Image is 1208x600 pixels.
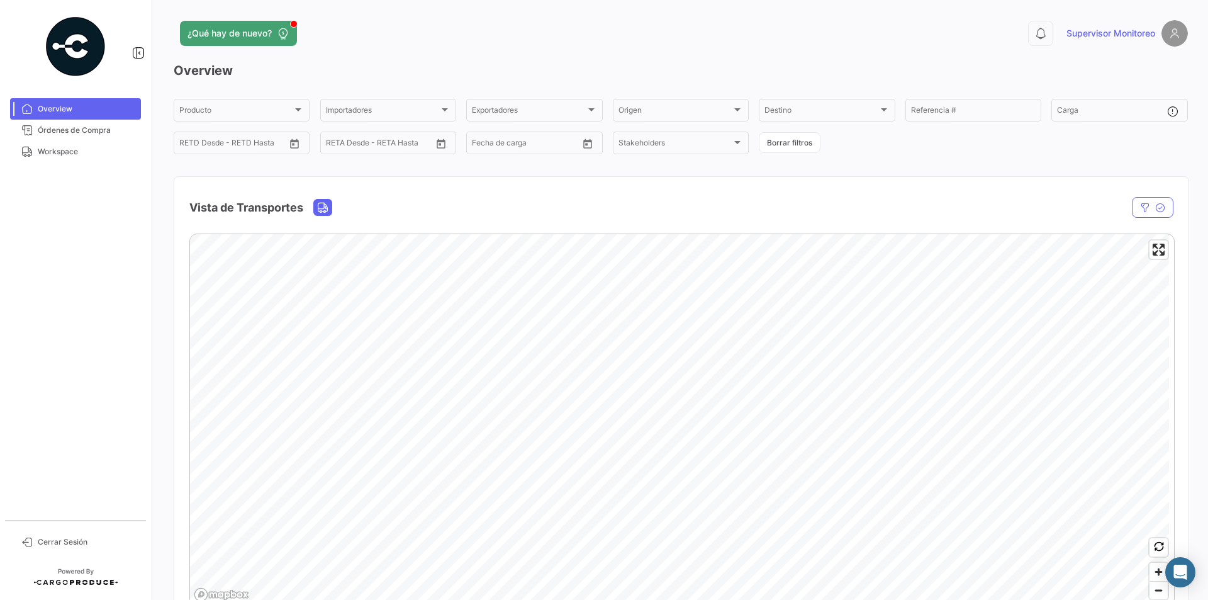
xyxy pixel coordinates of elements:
[1149,563,1168,581] button: Zoom in
[503,140,554,149] input: Hasta
[578,134,597,153] button: Open calendar
[44,15,107,78] img: powered-by.png
[38,125,136,136] span: Órdenes de Compra
[326,140,349,149] input: Desde
[618,140,732,149] span: Stakeholders
[618,108,732,116] span: Origen
[211,140,261,149] input: Hasta
[187,27,272,40] span: ¿Qué hay de nuevo?
[10,120,141,141] a: Órdenes de Compra
[357,140,408,149] input: Hasta
[759,132,820,153] button: Borrar filtros
[179,108,293,116] span: Producto
[174,62,1188,79] h3: Overview
[1066,27,1155,40] span: Supervisor Monitoreo
[180,21,297,46] button: ¿Qué hay de nuevo?
[1161,20,1188,47] img: placeholder-user.png
[314,200,332,215] button: Land
[472,108,585,116] span: Exportadores
[38,103,136,115] span: Overview
[38,146,136,157] span: Workspace
[764,108,878,116] span: Destino
[189,199,303,217] h4: Vista de Transportes
[432,134,450,153] button: Open calendar
[10,98,141,120] a: Overview
[1165,557,1195,587] div: Abrir Intercom Messenger
[1149,241,1168,259] button: Enter fullscreen
[1149,581,1168,599] button: Zoom out
[10,141,141,162] a: Workspace
[179,140,202,149] input: Desde
[38,536,136,548] span: Cerrar Sesión
[472,140,495,149] input: Desde
[326,108,439,116] span: Importadores
[285,134,304,153] button: Open calendar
